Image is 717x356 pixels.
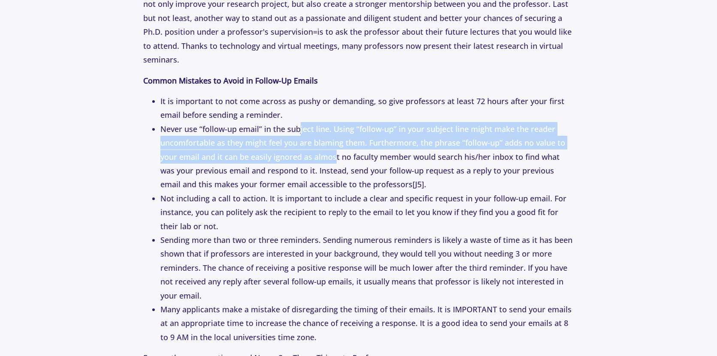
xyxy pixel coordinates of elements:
[160,302,573,344] li: Many applicants make a mistake of disregarding the timing of their emails. It is IMPORTANT to sen...
[143,75,318,86] strong: Common Mistakes to Avoid in Follow-Up Emails
[413,179,424,189] a: [J5]
[160,191,573,233] li: Not including a call to action. It is important to include a clear and specific request in your f...
[160,94,573,122] li: It is important to not come across as pushy or demanding, so give professors at least 72 hours af...
[160,233,573,302] li: Sending more than two or three reminders. Sending numerous reminders is likely a waste of time as...
[160,122,573,191] li: Never use “follow-up email” in the subject line. Using “follow-up” in your subject line might mak...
